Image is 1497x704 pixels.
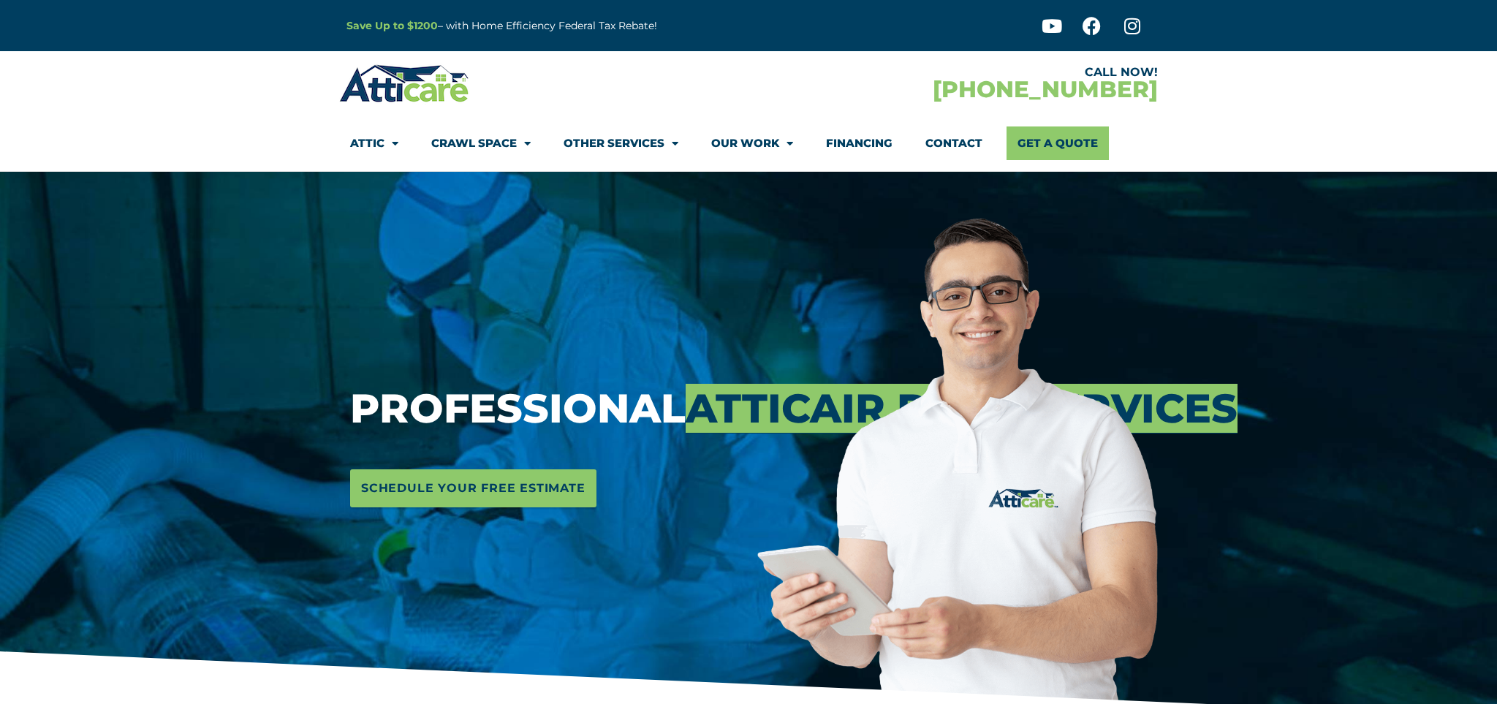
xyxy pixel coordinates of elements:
a: Contact [925,126,982,160]
a: Schedule Your Free Estimate [350,469,596,507]
a: Get A Quote [1007,126,1109,160]
a: Crawl Space [431,126,531,160]
a: Save Up to $1200 [346,19,438,32]
a: Attic [350,126,398,160]
h3: Professional [350,385,746,433]
a: Our Work [711,126,793,160]
div: CALL NOW! [748,67,1158,78]
a: Other Services [564,126,678,160]
p: – with Home Efficiency Federal Tax Rebate! [346,18,820,34]
a: Financing [826,126,892,160]
mark: Attic [686,384,1238,434]
nav: Menu [350,126,1147,160]
span: Schedule Your Free Estimate [361,477,585,500]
